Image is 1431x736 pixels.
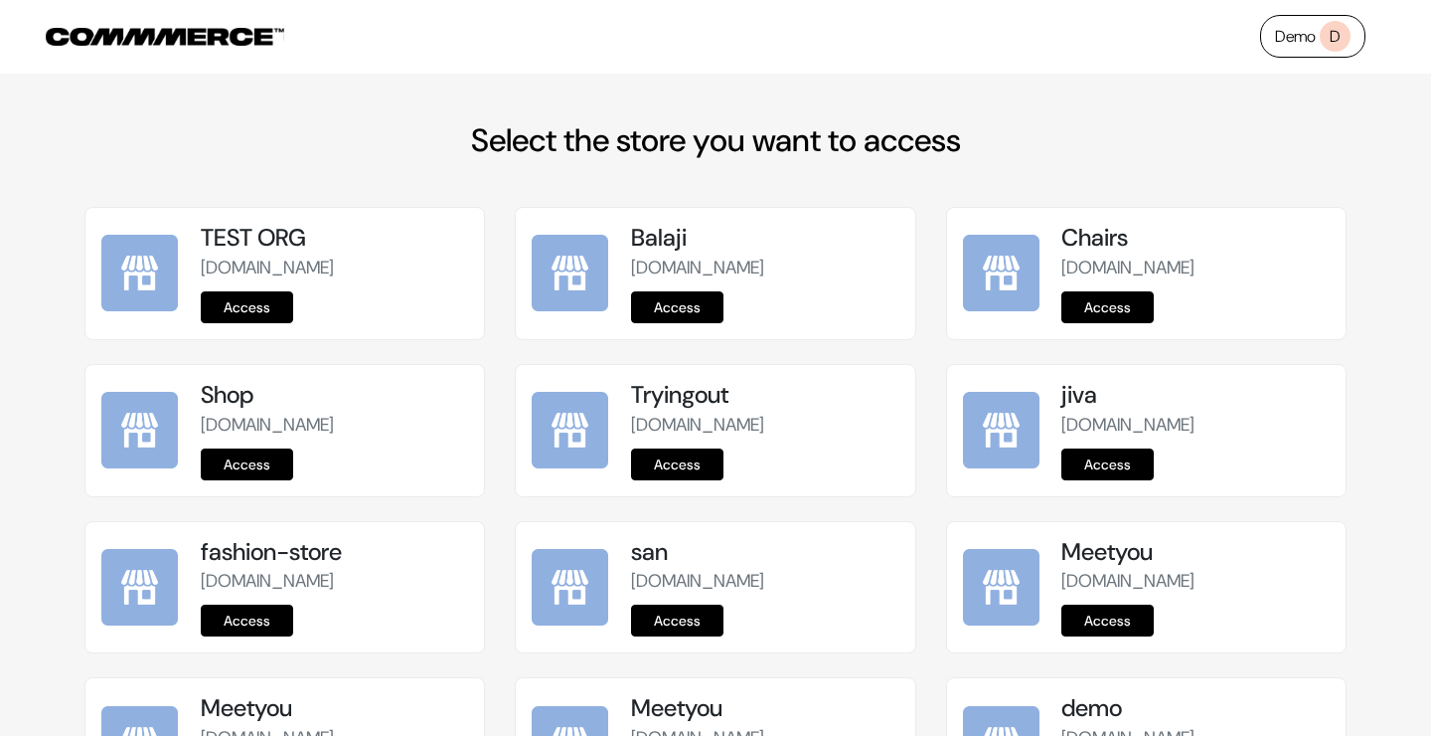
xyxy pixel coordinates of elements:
[201,224,468,253] h5: TEST ORG
[631,568,898,595] p: [DOMAIN_NAME]
[1061,568,1329,595] p: [DOMAIN_NAME]
[532,235,608,311] img: Balaji
[101,549,178,626] img: fashion-store
[963,392,1039,468] img: jiva
[201,381,468,410] h5: Shop
[46,28,284,46] img: COMMMERCE
[1320,21,1351,52] span: D
[532,549,608,626] img: san
[631,291,723,323] a: Access
[101,235,178,311] img: TEST ORG
[631,538,898,567] h5: san
[201,291,293,323] a: Access
[631,694,898,723] h5: Meetyou
[201,605,293,637] a: Access
[631,449,723,480] a: Access
[1061,412,1329,439] p: [DOMAIN_NAME]
[963,235,1039,311] img: Chairs
[631,412,898,439] p: [DOMAIN_NAME]
[1061,224,1329,253] h5: Chairs
[1260,15,1365,58] a: DemoD
[1061,694,1329,723] h5: demo
[631,255,898,281] p: [DOMAIN_NAME]
[84,121,1347,159] h2: Select the store you want to access
[1061,538,1329,567] h5: Meetyou
[1061,605,1154,637] a: Access
[201,412,468,439] p: [DOMAIN_NAME]
[1061,291,1154,323] a: Access
[101,392,178,468] img: Shop
[631,381,898,410] h5: Tryingout
[963,549,1039,626] img: Meetyou
[1061,449,1154,480] a: Access
[201,568,468,595] p: [DOMAIN_NAME]
[1061,381,1329,410] h5: jiva
[631,224,898,253] h5: Balaji
[201,449,293,480] a: Access
[532,392,608,468] img: Tryingout
[1061,255,1329,281] p: [DOMAIN_NAME]
[201,255,468,281] p: [DOMAIN_NAME]
[201,694,468,723] h5: Meetyou
[201,538,468,567] h5: fashion-store
[631,605,723,637] a: Access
